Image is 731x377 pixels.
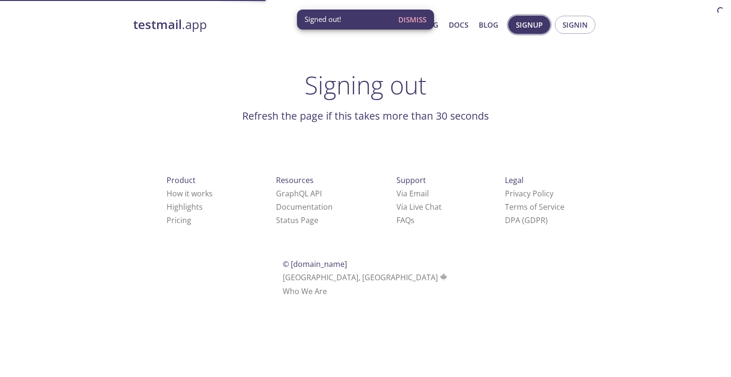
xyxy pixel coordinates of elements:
button: Dismiss [395,10,430,29]
span: Signed out! [305,14,341,24]
span: Resources [276,175,314,185]
a: FAQ [396,215,415,225]
span: Dismiss [398,13,426,26]
a: Blog [479,19,498,31]
strong: testmail [133,16,182,33]
a: DPA (GDPR) [505,215,548,225]
a: Privacy Policy [505,188,553,199]
a: Documentation [276,202,333,212]
h1: Signing out [133,71,598,99]
a: Terms of Service [505,202,564,212]
span: Legal [505,175,524,185]
a: How it works [167,188,213,199]
a: Docs [449,19,468,31]
a: Status Page [276,215,318,225]
h1: Refresh the page if this takes more than 30 seconds [133,108,598,124]
a: Via Live Chat [396,202,442,212]
button: Signup [508,16,550,34]
a: GraphQL API [276,188,322,199]
span: © [DOMAIN_NAME] [283,259,347,269]
span: Signin [563,19,588,31]
span: [GEOGRAPHIC_DATA], [GEOGRAPHIC_DATA] [283,272,449,283]
a: Highlights [167,202,203,212]
a: Via Email [396,188,429,199]
span: Support [396,175,426,185]
span: Signup [516,19,543,31]
button: Signin [555,16,595,34]
a: Pricing [167,215,191,225]
a: Who We Are [283,286,327,296]
span: s [411,215,415,225]
a: testmail.app [133,17,357,33]
span: Product [167,175,196,185]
